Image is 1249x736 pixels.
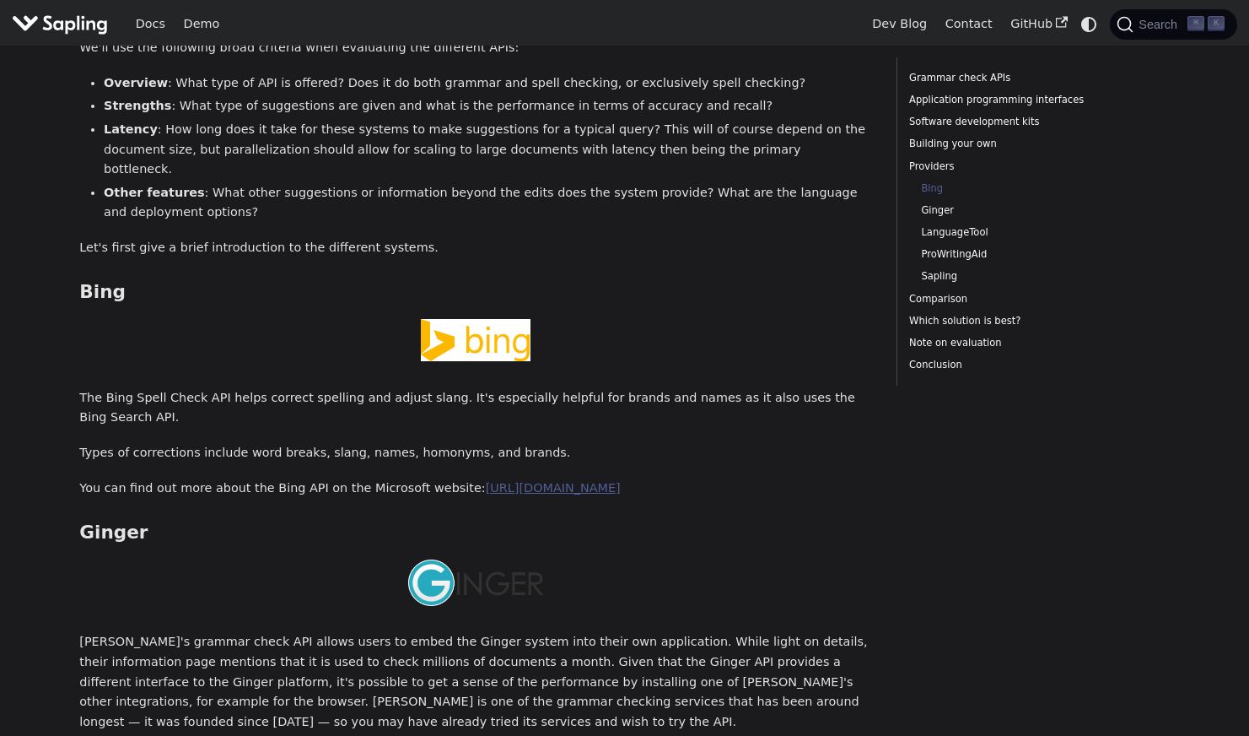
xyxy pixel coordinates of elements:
img: Bing [421,319,530,361]
a: [URL][DOMAIN_NAME] [486,481,621,495]
a: ProWritingAid [921,246,1132,262]
h3: Ginger [79,522,872,544]
a: Which solution is best? [909,313,1138,329]
kbd: K [1208,16,1225,31]
a: Application programming interfaces [909,92,1138,108]
li: : What type of API is offered? Does it do both grammar and spell checking, or exclusively spell c... [104,73,872,94]
button: Switch between dark and light mode (currently system mode) [1077,12,1101,36]
li: : What type of suggestions are given and what is the performance in terms of accuracy and recall? [104,96,872,116]
p: The Bing Spell Check API helps correct spelling and adjust slang. It's especially helpful for bra... [79,388,872,429]
li: : What other suggestions or information beyond the edits does the system provide? What are the la... [104,183,872,224]
strong: Other features [104,186,205,199]
img: Sapling.ai [12,12,108,36]
p: [PERSON_NAME]'s grammar check API allows users to embed the Ginger system into their own applicat... [79,632,872,733]
button: Search (Command+K) [1110,9,1236,40]
strong: Strengths [104,99,171,112]
li: : How long does it take for these systems to make suggestions for a typical query? This will of c... [104,120,872,180]
p: Types of corrections include word breaks, slang, names, homonyms, and brands. [79,443,872,463]
a: LanguageTool [921,225,1132,241]
a: Docs [127,11,175,37]
a: Building your own [909,136,1138,152]
span: Search [1133,18,1187,31]
p: You can find out more about the Bing API on the Microsoft website: [79,479,872,499]
a: Providers [909,159,1138,175]
h3: Bing [79,281,872,304]
p: Let's first give a brief introduction to the different systems. [79,238,872,258]
a: Grammar check APIs [909,70,1138,86]
a: Sapling.ai [12,12,114,36]
a: GitHub [1001,11,1076,37]
a: Demo [175,11,229,37]
a: Note on evaluation [909,335,1138,351]
a: Conclusion [909,357,1138,373]
a: Contact [936,11,1002,37]
a: Bing [921,181,1132,197]
kbd: ⌘ [1187,16,1204,31]
strong: Overview [104,76,168,89]
a: Ginger [921,203,1132,219]
a: Software development kits [909,114,1138,130]
img: Ginger [408,560,544,606]
a: Dev Blog [863,11,935,37]
a: Comparison [909,291,1138,307]
p: We'll use the following broad criteria when evaluating the different APIs: [79,38,872,58]
strong: Latency [104,122,158,136]
a: Sapling [921,268,1132,284]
